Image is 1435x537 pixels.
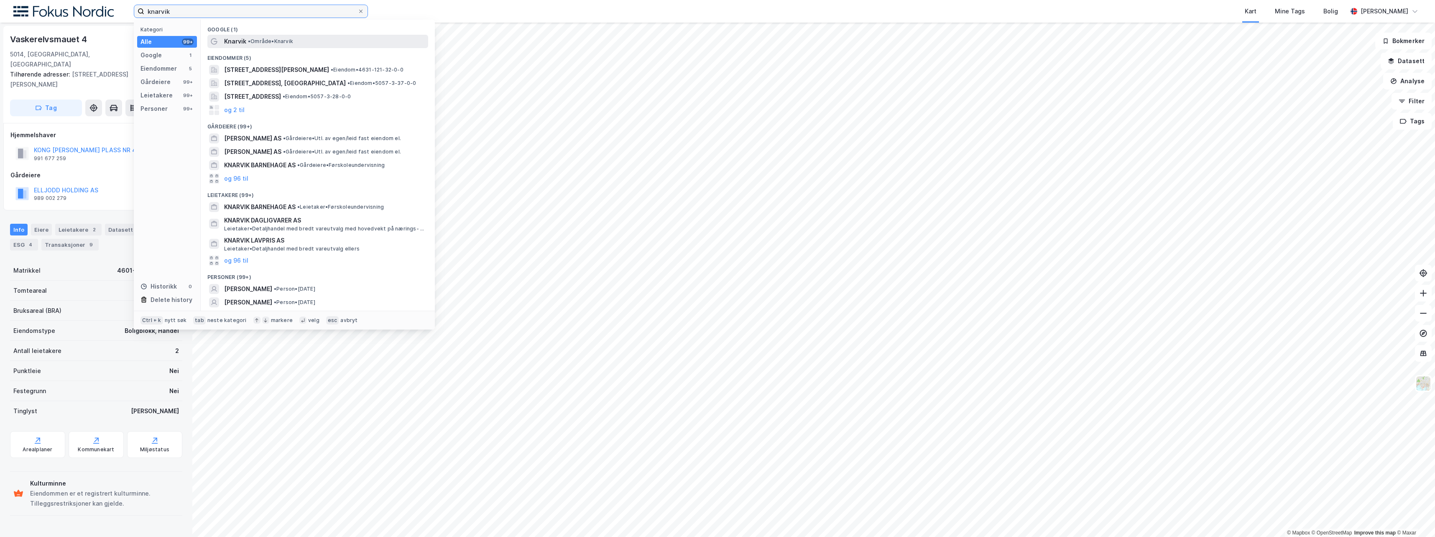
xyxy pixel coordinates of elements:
div: Leietakere (99+) [201,185,435,200]
span: Område • Knarvik [248,38,293,45]
div: Kulturminne [30,478,179,488]
button: Datasett [1381,53,1432,69]
div: Hjemmelshaver [10,130,182,140]
div: tab [193,316,206,325]
span: • [274,299,276,305]
div: Vaskerelvsmauet 4 [10,33,89,46]
div: Bolig [1323,6,1338,16]
div: neste kategori [207,317,247,324]
span: KNARVIK DAGLIGVARER AS [224,215,425,225]
div: Delete history [151,295,192,305]
div: Google (1) [201,20,435,35]
div: Gårdeiere [10,170,182,180]
div: Punktleie [13,366,41,376]
div: Matrikkel [13,266,41,276]
span: Gårdeiere • Utl. av egen/leid fast eiendom el. [283,148,401,155]
button: og 2 til [224,105,245,115]
div: Mine Tags [1275,6,1305,16]
div: 4601-164-1087-0-0 [117,266,179,276]
div: Datasett [105,224,136,235]
div: 2 [175,346,179,356]
div: ESG [10,239,38,251]
button: Tag [10,100,82,116]
span: • [283,93,285,100]
div: [PERSON_NAME] [1361,6,1408,16]
div: Antall leietakere [13,346,61,356]
span: KNARVIK BARNEHAGE AS [224,160,296,170]
div: Miljøstatus [140,446,169,453]
span: Person • [DATE] [274,299,315,306]
div: Personer (99+) [201,267,435,282]
span: • [283,148,286,155]
a: OpenStreetMap [1312,530,1352,536]
span: • [331,66,333,73]
span: Leietaker • Detaljhandel med bredt vareutvalg med hovedvekt på nærings- og nytelsesmidler [224,225,426,232]
div: Nei [169,386,179,396]
div: Tinglyst [13,406,37,416]
div: 5 [187,65,194,72]
span: • [248,38,250,44]
div: markere [271,317,293,324]
div: Historikk [140,281,177,292]
div: 989 002 279 [34,195,66,202]
span: • [347,80,350,86]
div: Boligblokk, Handel [125,326,179,336]
span: • [283,135,286,141]
div: 5014, [GEOGRAPHIC_DATA], [GEOGRAPHIC_DATA] [10,49,136,69]
button: og 96 til [224,256,248,266]
div: 99+ [182,79,194,85]
span: [PERSON_NAME] [224,297,272,307]
div: Eiere [31,224,52,235]
span: Gårdeiere • Førskoleundervisning [297,162,385,169]
div: nytt søk [165,317,187,324]
span: [PERSON_NAME] AS [224,147,281,157]
div: Gårdeiere (99+) [201,117,435,132]
div: 2 [90,225,98,234]
button: Bokmerker [1375,33,1432,49]
span: Eiendom • 5057-3-28-0-0 [283,93,351,100]
div: Bruksareal (BRA) [13,306,61,316]
span: KNARVIK BARNEHAGE AS [224,202,296,212]
span: Eiendom • 5057-3-37-0-0 [347,80,416,87]
div: velg [308,317,319,324]
div: Leietakere [140,90,173,100]
span: Tilhørende adresser: [10,71,72,78]
span: Leietaker • Detaljhandel med bredt vareutvalg ellers [224,245,360,252]
div: Eiendommer (5) [201,48,435,63]
button: og 96 til [224,174,248,184]
span: • [297,162,300,168]
div: 99+ [182,38,194,45]
a: Mapbox [1287,530,1310,536]
span: [STREET_ADDRESS][PERSON_NAME] [224,65,329,75]
div: Ctrl + k [140,316,163,325]
div: Leietakere [55,224,102,235]
div: 4 [26,240,35,249]
div: 99+ [182,92,194,99]
div: Eiendommen er et registrert kulturminne. Tilleggsrestriksjoner kan gjelde. [30,488,179,509]
div: Kontrollprogram for chat [1393,497,1435,537]
div: Tomteareal [13,286,47,296]
div: Nei [169,366,179,376]
div: Kart [1245,6,1256,16]
div: 99+ [182,105,194,112]
div: Festegrunn [13,386,46,396]
div: Transaksjoner [41,239,99,251]
button: Tags [1393,113,1432,130]
div: 0 [187,283,194,290]
div: Kommunekart [78,446,114,453]
span: Knarvik [224,36,246,46]
div: Alle [140,37,152,47]
div: Eiendomstype [13,326,55,336]
img: fokus-nordic-logo.8a93422641609758e4ac.png [13,6,114,17]
div: [STREET_ADDRESS][PERSON_NAME] [10,69,176,89]
div: Personer [140,104,168,114]
span: [STREET_ADDRESS], [GEOGRAPHIC_DATA] [224,78,346,88]
button: Analyse [1383,73,1432,89]
div: esc [326,316,339,325]
span: • [274,286,276,292]
span: Person • [DATE] [274,286,315,292]
div: [PERSON_NAME] [131,406,179,416]
a: Improve this map [1354,530,1396,536]
div: Kategori [140,26,197,33]
div: Arealplaner [23,446,52,453]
